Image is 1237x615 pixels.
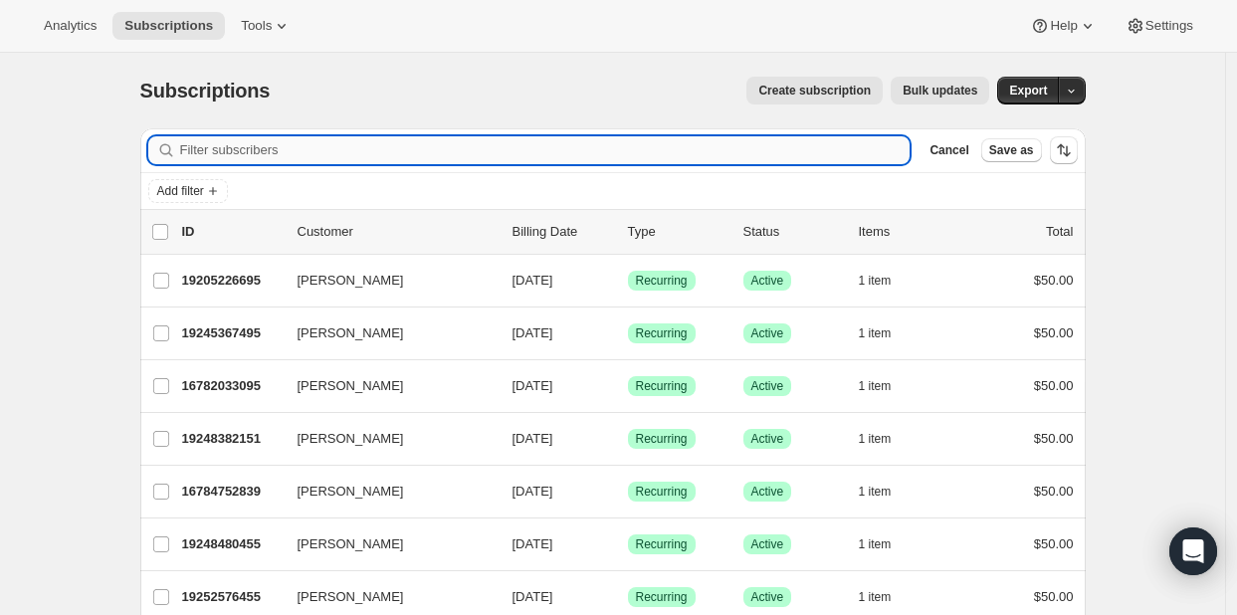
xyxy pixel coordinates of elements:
button: [PERSON_NAME] [286,528,485,560]
span: [DATE] [513,589,553,604]
span: $50.00 [1034,378,1074,393]
span: $50.00 [1034,273,1074,288]
button: [PERSON_NAME] [286,370,485,402]
div: Type [628,222,727,242]
span: Active [751,484,784,500]
p: 19248480455 [182,534,282,554]
p: ID [182,222,282,242]
span: $50.00 [1034,589,1074,604]
span: 1 item [859,484,892,500]
span: Active [751,589,784,605]
span: Export [1009,83,1047,99]
span: 1 item [859,589,892,605]
p: 19205226695 [182,271,282,291]
div: 16784752839[PERSON_NAME][DATE]SuccessRecurringSuccessActive1 item$50.00 [182,478,1074,506]
span: [PERSON_NAME] [298,534,404,554]
button: Export [997,77,1059,104]
span: Bulk updates [903,83,977,99]
span: Cancel [929,142,968,158]
button: 1 item [859,530,914,558]
span: $50.00 [1034,431,1074,446]
div: 16782033095[PERSON_NAME][DATE]SuccessRecurringSuccessActive1 item$50.00 [182,372,1074,400]
span: Analytics [44,18,97,34]
span: Save as [989,142,1034,158]
span: Recurring [636,536,688,552]
div: IDCustomerBilling DateTypeStatusItemsTotal [182,222,1074,242]
button: Settings [1114,12,1205,40]
p: Billing Date [513,222,612,242]
span: Recurring [636,273,688,289]
div: Open Intercom Messenger [1169,527,1217,575]
div: 19248480455[PERSON_NAME][DATE]SuccessRecurringSuccessActive1 item$50.00 [182,530,1074,558]
span: 1 item [859,325,892,341]
span: [PERSON_NAME] [298,429,404,449]
span: [PERSON_NAME] [298,323,404,343]
button: Cancel [922,138,976,162]
span: 1 item [859,378,892,394]
button: Add filter [148,179,228,203]
span: Recurring [636,484,688,500]
button: 1 item [859,267,914,295]
span: $50.00 [1034,325,1074,340]
span: Recurring [636,325,688,341]
span: Active [751,536,784,552]
span: 1 item [859,431,892,447]
p: 19248382151 [182,429,282,449]
span: Settings [1145,18,1193,34]
span: $50.00 [1034,484,1074,499]
span: [DATE] [513,273,553,288]
button: [PERSON_NAME] [286,476,485,508]
span: [PERSON_NAME] [298,271,404,291]
span: [PERSON_NAME] [298,376,404,396]
button: [PERSON_NAME] [286,317,485,349]
button: Sort the results [1050,136,1078,164]
div: 19205226695[PERSON_NAME][DATE]SuccessRecurringSuccessActive1 item$50.00 [182,267,1074,295]
button: Subscriptions [112,12,225,40]
span: [PERSON_NAME] [298,587,404,607]
span: Help [1050,18,1077,34]
span: [DATE] [513,378,553,393]
p: 16782033095 [182,376,282,396]
div: 19245367495[PERSON_NAME][DATE]SuccessRecurringSuccessActive1 item$50.00 [182,319,1074,347]
span: [DATE] [513,536,553,551]
button: [PERSON_NAME] [286,581,485,613]
button: Tools [229,12,304,40]
span: Active [751,325,784,341]
button: 1 item [859,425,914,453]
span: Subscriptions [124,18,213,34]
span: [PERSON_NAME] [298,482,404,502]
span: Recurring [636,378,688,394]
button: Help [1018,12,1109,40]
span: Recurring [636,431,688,447]
span: Create subscription [758,83,871,99]
span: Active [751,378,784,394]
span: Tools [241,18,272,34]
span: [DATE] [513,325,553,340]
button: 1 item [859,372,914,400]
div: Items [859,222,958,242]
button: 1 item [859,583,914,611]
span: Active [751,273,784,289]
button: [PERSON_NAME] [286,265,485,297]
span: Subscriptions [140,80,271,102]
button: Analytics [32,12,108,40]
button: [PERSON_NAME] [286,423,485,455]
span: Active [751,431,784,447]
p: Total [1046,222,1073,242]
span: Add filter [157,183,204,199]
p: 19245367495 [182,323,282,343]
button: Create subscription [746,77,883,104]
input: Filter subscribers [180,136,911,164]
div: 19252576455[PERSON_NAME][DATE]SuccessRecurringSuccessActive1 item$50.00 [182,583,1074,611]
button: Save as [981,138,1042,162]
button: 1 item [859,478,914,506]
button: Bulk updates [891,77,989,104]
span: [DATE] [513,484,553,499]
span: $50.00 [1034,536,1074,551]
p: 19252576455 [182,587,282,607]
span: 1 item [859,536,892,552]
button: 1 item [859,319,914,347]
span: Recurring [636,589,688,605]
span: [DATE] [513,431,553,446]
p: Status [743,222,843,242]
